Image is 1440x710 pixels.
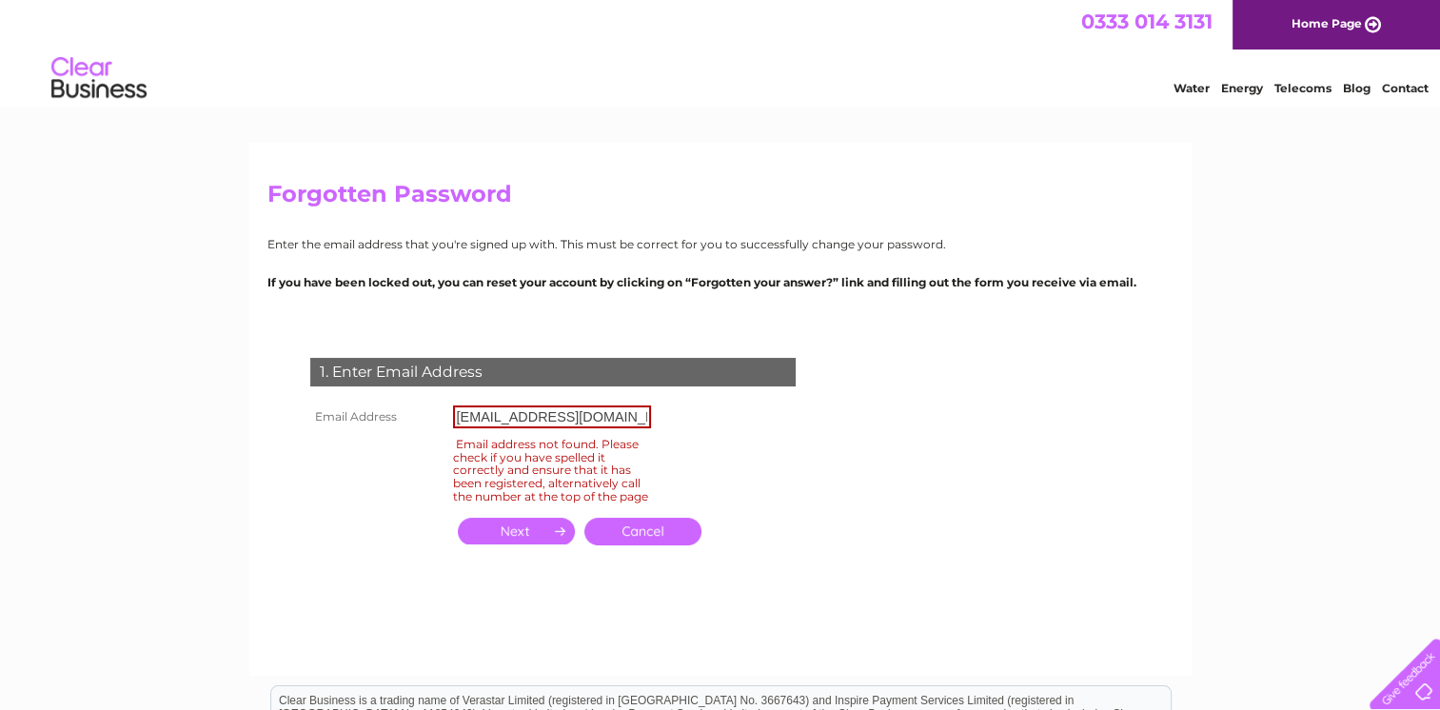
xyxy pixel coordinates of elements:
[1174,81,1210,95] a: Water
[1343,81,1371,95] a: Blog
[1382,81,1429,95] a: Contact
[50,49,148,108] img: logo.png
[267,273,1174,291] p: If you have been locked out, you can reset your account by clicking on “Forgotten your answer?” l...
[271,10,1171,92] div: Clear Business is a trading name of Verastar Limited (registered in [GEOGRAPHIC_DATA] No. 3667643...
[306,401,448,433] th: Email Address
[267,181,1174,217] h2: Forgotten Password
[310,358,796,386] div: 1. Enter Email Address
[584,518,701,545] a: Cancel
[1274,81,1332,95] a: Telecoms
[1221,81,1263,95] a: Energy
[1081,10,1213,33] a: 0333 014 3131
[453,434,651,506] div: Email address not found. Please check if you have spelled it correctly and ensure that it has bee...
[267,235,1174,253] p: Enter the email address that you're signed up with. This must be correct for you to successfully ...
